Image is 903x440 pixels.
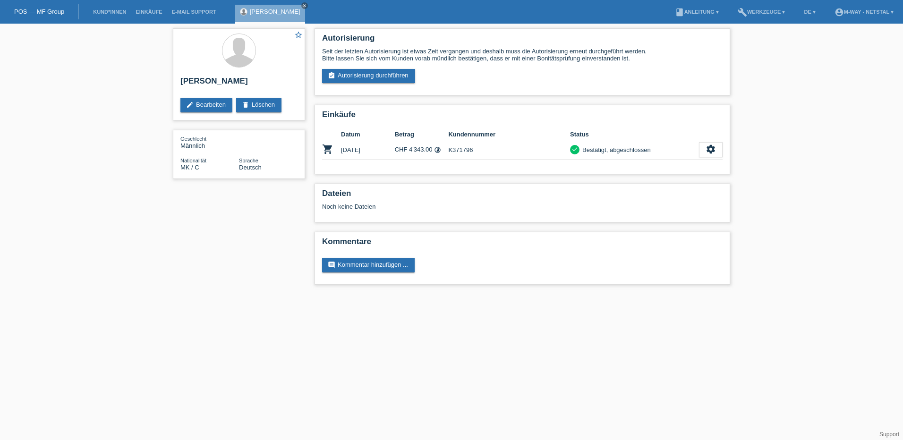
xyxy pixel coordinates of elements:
[322,48,723,62] div: Seit der letzten Autorisierung ist etwas Zeit vergangen und deshalb muss die Autorisierung erneut...
[835,8,844,17] i: account_circle
[706,144,716,154] i: settings
[322,237,723,251] h2: Kommentare
[571,146,578,152] i: check
[14,8,64,15] a: POS — MF Group
[302,3,307,8] i: close
[88,9,131,15] a: Kund*innen
[799,9,820,15] a: DE ▾
[250,8,300,15] a: [PERSON_NAME]
[239,164,262,171] span: Deutsch
[434,146,441,153] i: 24 Raten
[131,9,167,15] a: Einkäufe
[733,9,790,15] a: buildWerkzeuge ▾
[301,2,308,9] a: close
[180,164,199,171] span: Mazedonien / C / 07.08.1994
[180,158,206,163] span: Nationalität
[341,140,395,160] td: [DATE]
[167,9,221,15] a: E-Mail Support
[448,140,570,160] td: K371796
[322,110,723,124] h2: Einkäufe
[675,8,684,17] i: book
[738,8,747,17] i: build
[570,129,699,140] th: Status
[180,136,206,142] span: Geschlecht
[322,144,333,155] i: POSP00013066
[395,140,449,160] td: CHF 4'343.00
[294,31,303,39] i: star_border
[879,431,899,438] a: Support
[322,203,611,210] div: Noch keine Dateien
[579,145,651,155] div: Bestätigt, abgeschlossen
[322,69,415,83] a: assignment_turned_inAutorisierung durchführen
[180,76,298,91] h2: [PERSON_NAME]
[180,135,239,149] div: Männlich
[448,129,570,140] th: Kundennummer
[341,129,395,140] th: Datum
[180,98,232,112] a: editBearbeiten
[322,34,723,48] h2: Autorisierung
[239,158,258,163] span: Sprache
[328,72,335,79] i: assignment_turned_in
[322,189,723,203] h2: Dateien
[328,261,335,269] i: comment
[236,98,281,112] a: deleteLöschen
[186,101,194,109] i: edit
[242,101,249,109] i: delete
[395,129,449,140] th: Betrag
[830,9,898,15] a: account_circlem-way - Netstal ▾
[322,258,415,272] a: commentKommentar hinzufügen ...
[294,31,303,41] a: star_border
[670,9,724,15] a: bookAnleitung ▾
